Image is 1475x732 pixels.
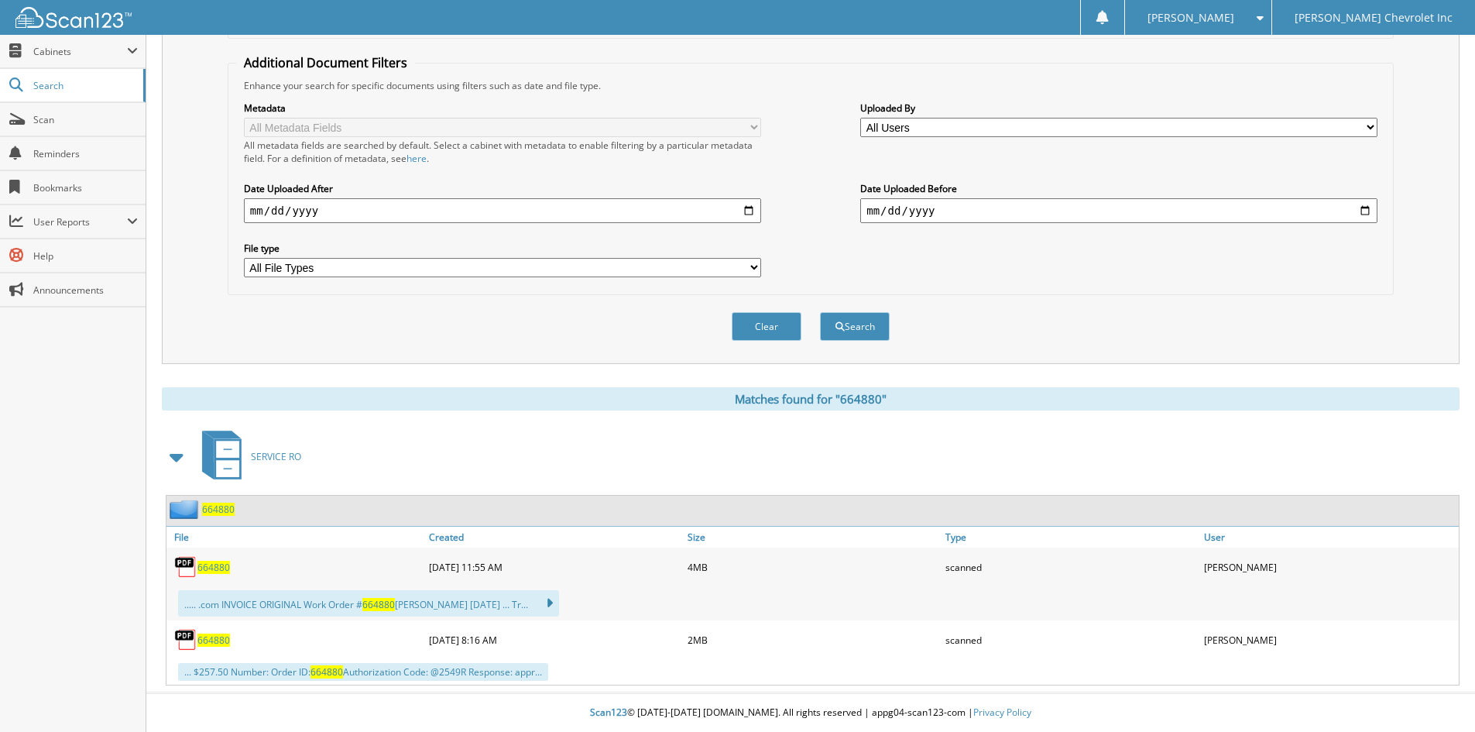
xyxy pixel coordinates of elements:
div: Enhance your search for specific documents using filters such as date and file type. [236,79,1385,92]
img: folder2.png [170,500,202,519]
label: Date Uploaded Before [860,182,1377,195]
a: 664880 [202,503,235,516]
a: 664880 [197,634,230,647]
span: SERVICE RO [251,450,301,463]
a: SERVICE RO [193,426,301,487]
img: scan123-logo-white.svg [15,7,132,28]
div: [DATE] 11:55 AM [425,552,684,583]
div: Matches found for "664880" [162,387,1460,411]
div: 2MB [684,624,942,655]
label: Date Uploaded After [244,182,761,195]
div: [PERSON_NAME] [1200,624,1459,655]
span: Reminders [33,147,138,160]
div: scanned [942,552,1200,583]
div: © [DATE]-[DATE] [DOMAIN_NAME]. All rights reserved | appg04-scan123-com | [146,694,1475,732]
div: 4MB [684,552,942,583]
span: Announcements [33,284,138,297]
div: ..... .com INVOICE ORIGINAL Work Order # [PERSON_NAME] [DATE] ... Tr... [178,590,559,617]
a: User [1200,527,1459,548]
button: Search [820,312,890,341]
span: Help [33,249,138,263]
span: 664880 [362,598,395,611]
span: User Reports [33,215,127,229]
a: File [166,527,425,548]
div: ... $257.50 Number: Order ID: Authorization Code: @2549R Response: appr... [178,663,548,681]
a: Privacy Policy [973,706,1031,719]
div: scanned [942,624,1200,655]
span: [PERSON_NAME] Chevrolet Inc [1295,13,1453,22]
label: Metadata [244,101,761,115]
span: Scan [33,113,138,126]
input: start [244,198,761,223]
label: Uploaded By [860,101,1377,115]
img: PDF.png [174,555,197,579]
a: 664880 [197,561,230,574]
span: Bookmarks [33,181,138,194]
legend: Additional Document Filters [236,54,415,71]
label: File type [244,242,761,255]
span: 664880 [310,665,343,679]
div: [DATE] 8:16 AM [425,624,684,655]
a: Created [425,527,684,548]
a: Type [942,527,1200,548]
div: All metadata fields are searched by default. Select a cabinet with metadata to enable filtering b... [244,139,761,165]
img: PDF.png [174,628,197,651]
span: Cabinets [33,45,127,58]
iframe: Chat Widget [1398,658,1475,732]
a: Size [684,527,942,548]
input: end [860,198,1377,223]
div: [PERSON_NAME] [1200,552,1459,583]
span: Scan123 [590,706,627,719]
span: Search [33,79,135,92]
span: [PERSON_NAME] [1147,13,1234,22]
a: here [406,152,427,165]
button: Clear [732,312,801,341]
